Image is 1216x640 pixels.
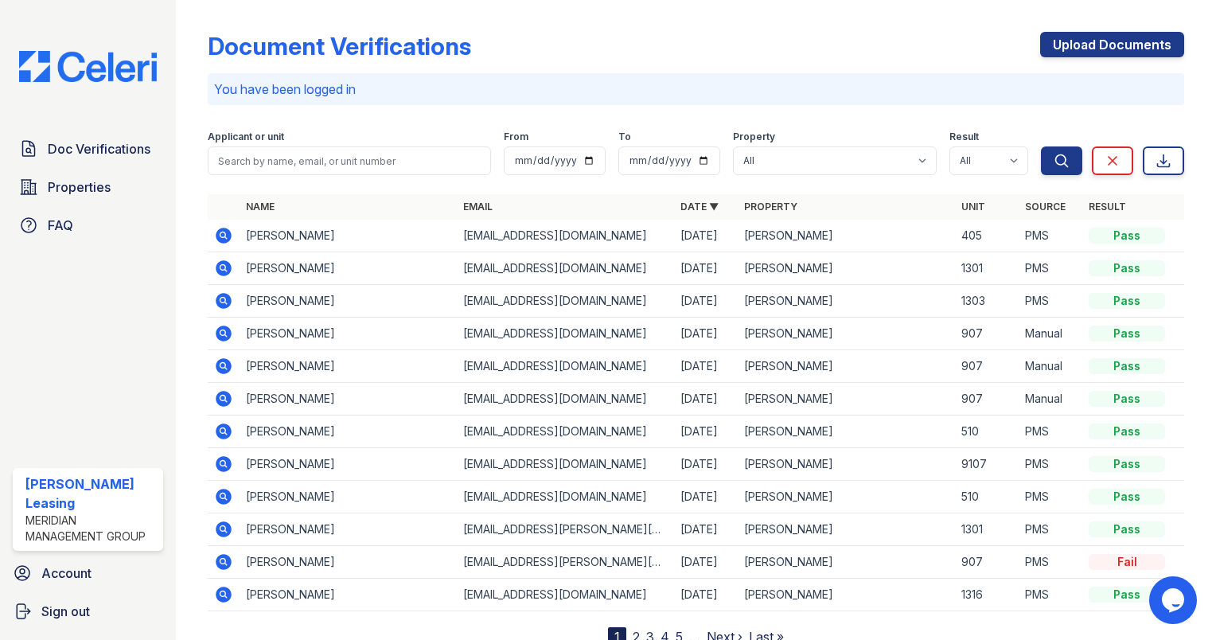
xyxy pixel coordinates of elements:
td: PMS [1019,220,1082,252]
td: [PERSON_NAME] [240,416,457,448]
a: Account [6,557,170,589]
td: [DATE] [674,579,738,611]
td: [PERSON_NAME] [738,448,955,481]
td: [PERSON_NAME] [738,546,955,579]
td: 907 [955,318,1019,350]
span: Sign out [41,602,90,621]
td: [EMAIL_ADDRESS][DOMAIN_NAME] [457,350,674,383]
td: 1316 [955,579,1019,611]
label: From [504,131,528,143]
td: [PERSON_NAME] [240,481,457,513]
div: Pass [1089,358,1165,374]
td: 9107 [955,448,1019,481]
td: [PERSON_NAME] [738,513,955,546]
td: [PERSON_NAME] [240,285,457,318]
td: 1303 [955,285,1019,318]
td: 907 [955,383,1019,416]
td: Manual [1019,350,1082,383]
td: [PERSON_NAME] [738,579,955,611]
div: Pass [1089,489,1165,505]
td: [EMAIL_ADDRESS][DOMAIN_NAME] [457,252,674,285]
a: Doc Verifications [13,133,163,165]
div: Pass [1089,260,1165,276]
a: Properties [13,171,163,203]
td: [PERSON_NAME] [738,350,955,383]
div: Pass [1089,587,1165,603]
td: [PERSON_NAME] [240,350,457,383]
a: Source [1025,201,1066,213]
td: PMS [1019,579,1082,611]
td: 405 [955,220,1019,252]
td: [DATE] [674,318,738,350]
td: Manual [1019,383,1082,416]
div: Pass [1089,293,1165,309]
td: [PERSON_NAME] [738,383,955,416]
td: PMS [1019,416,1082,448]
td: [EMAIL_ADDRESS][DOMAIN_NAME] [457,285,674,318]
td: [EMAIL_ADDRESS][PERSON_NAME][DOMAIN_NAME] [457,513,674,546]
td: 907 [955,350,1019,383]
td: 510 [955,416,1019,448]
td: PMS [1019,513,1082,546]
td: PMS [1019,546,1082,579]
div: Document Verifications [208,32,471,60]
td: [EMAIL_ADDRESS][DOMAIN_NAME] [457,448,674,481]
a: Email [463,201,493,213]
td: PMS [1019,252,1082,285]
label: Applicant or unit [208,131,284,143]
span: Properties [48,178,111,197]
td: [PERSON_NAME] [240,448,457,481]
td: [DATE] [674,285,738,318]
td: [EMAIL_ADDRESS][DOMAIN_NAME] [457,416,674,448]
td: [DATE] [674,416,738,448]
div: Pass [1089,326,1165,341]
td: [PERSON_NAME] [240,546,457,579]
td: [EMAIL_ADDRESS][DOMAIN_NAME] [457,318,674,350]
td: [PERSON_NAME] [738,416,955,448]
a: Sign out [6,595,170,627]
a: Date ▼ [680,201,719,213]
td: [EMAIL_ADDRESS][PERSON_NAME][DOMAIN_NAME] [457,546,674,579]
td: [PERSON_NAME] [738,318,955,350]
td: [DATE] [674,448,738,481]
iframe: chat widget [1149,576,1200,624]
td: [PERSON_NAME] [240,579,457,611]
label: To [618,131,631,143]
div: Pass [1089,228,1165,244]
td: [PERSON_NAME] [738,285,955,318]
td: [PERSON_NAME] [738,252,955,285]
span: Account [41,564,92,583]
td: [PERSON_NAME] [240,513,457,546]
td: [EMAIL_ADDRESS][DOMAIN_NAME] [457,220,674,252]
a: Upload Documents [1040,32,1184,57]
td: [DATE] [674,350,738,383]
div: Meridian Management Group [25,513,157,544]
label: Property [733,131,775,143]
td: [DATE] [674,252,738,285]
td: [DATE] [674,513,738,546]
td: 1301 [955,513,1019,546]
td: [PERSON_NAME] [240,318,457,350]
div: Pass [1089,521,1165,537]
label: Result [949,131,979,143]
td: [EMAIL_ADDRESS][DOMAIN_NAME] [457,579,674,611]
a: FAQ [13,209,163,241]
td: [DATE] [674,383,738,416]
td: Manual [1019,318,1082,350]
span: FAQ [48,216,73,235]
p: You have been logged in [214,80,1178,99]
div: Pass [1089,391,1165,407]
div: Pass [1089,456,1165,472]
div: Pass [1089,423,1165,439]
input: Search by name, email, or unit number [208,146,491,175]
div: [PERSON_NAME] Leasing [25,474,157,513]
td: 907 [955,546,1019,579]
td: 1301 [955,252,1019,285]
a: Property [744,201,797,213]
td: [PERSON_NAME] [738,481,955,513]
td: 510 [955,481,1019,513]
td: [PERSON_NAME] [240,220,457,252]
a: Result [1089,201,1126,213]
div: Fail [1089,554,1165,570]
